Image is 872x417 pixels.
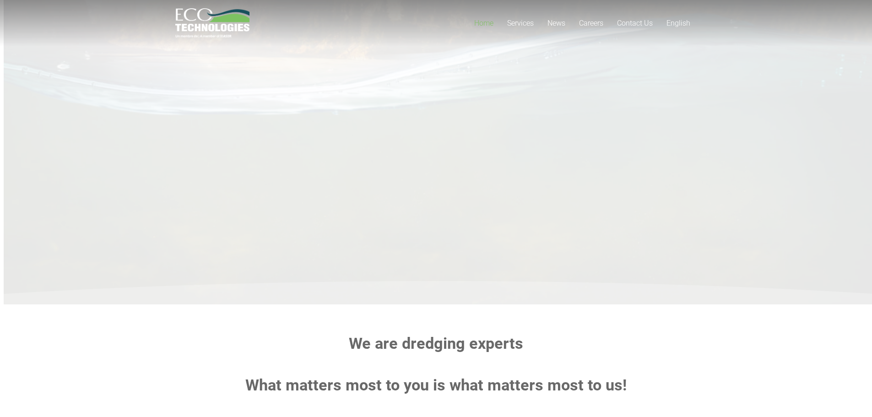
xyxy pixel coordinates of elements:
[507,19,534,27] span: Services
[474,19,493,27] span: Home
[175,8,250,38] a: logo_EcoTech_ASDR_RGB
[504,173,628,214] rs-layer: Most
[297,154,585,163] rs-layer: Natural resources. Project timelines. Professional relationships.
[666,19,690,27] span: English
[547,19,565,27] span: News
[579,19,603,27] span: Careers
[255,173,448,214] rs-layer: Protect
[617,19,653,27] span: Contact Us
[448,190,502,214] rs-layer: matters
[349,334,523,352] strong: We are dredging experts
[449,173,500,196] rs-layer: what
[245,376,627,394] strong: What matters most to you is what matters most to us!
